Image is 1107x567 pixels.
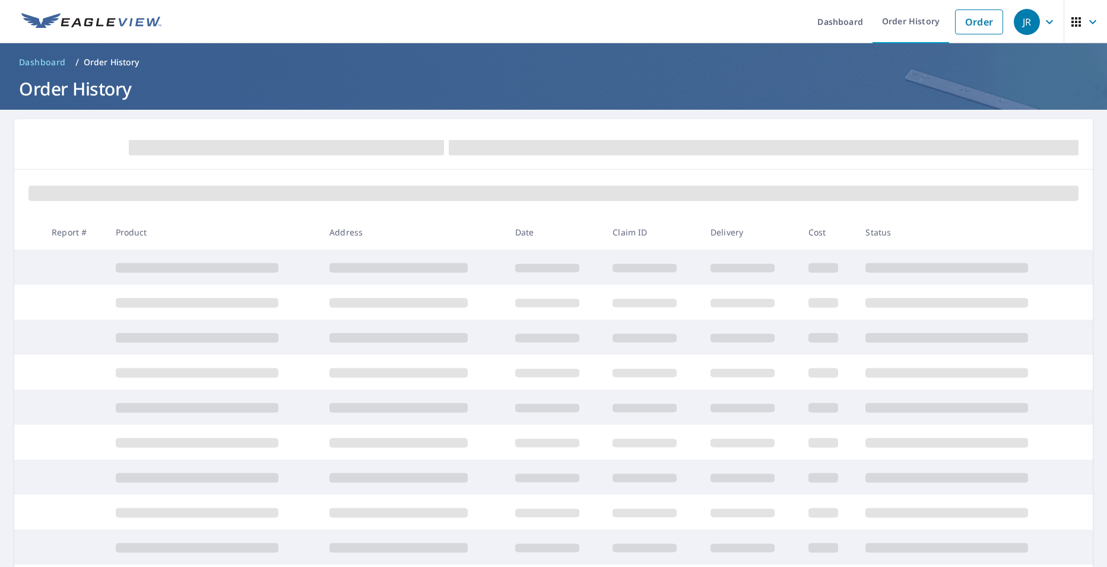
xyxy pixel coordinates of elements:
[506,215,604,250] th: Date
[320,215,505,250] th: Address
[701,215,799,250] th: Delivery
[856,215,1070,250] th: Status
[1014,9,1040,35] div: JR
[14,53,71,72] a: Dashboard
[14,53,1093,72] nav: breadcrumb
[603,215,701,250] th: Claim ID
[42,215,106,250] th: Report #
[84,56,139,68] p: Order History
[75,55,79,69] li: /
[955,9,1003,34] a: Order
[21,13,161,31] img: EV Logo
[14,77,1093,101] h1: Order History
[799,215,857,250] th: Cost
[19,56,66,68] span: Dashboard
[106,215,321,250] th: Product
